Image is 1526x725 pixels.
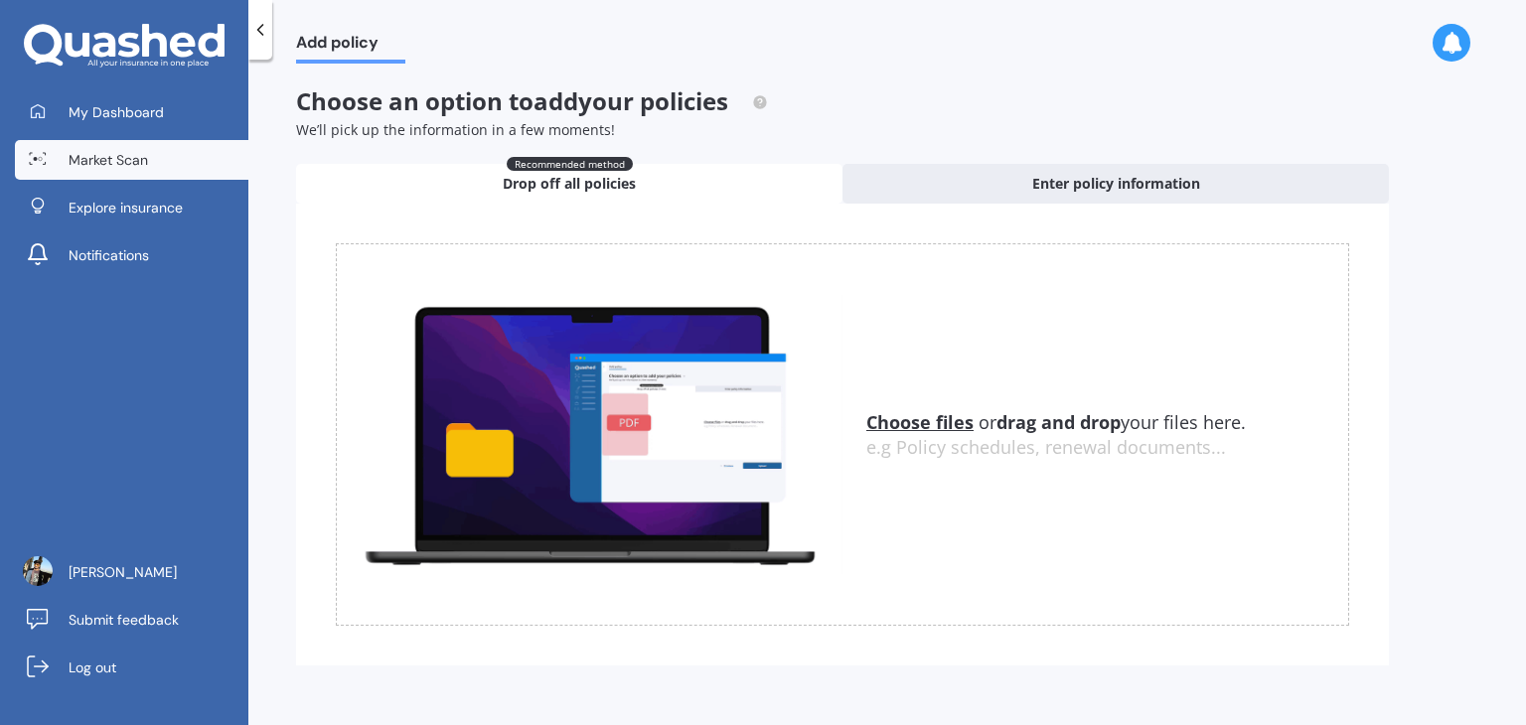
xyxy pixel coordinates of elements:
a: Notifications [15,235,248,275]
span: Notifications [69,245,149,265]
a: Market Scan [15,140,248,180]
span: Recommended method [507,157,633,171]
span: Choose an option [296,84,768,117]
a: Log out [15,648,248,687]
span: Market Scan [69,150,148,170]
img: upload.de96410c8ce839c3fdd5.gif [337,295,842,574]
span: Explore insurance [69,198,183,217]
span: Enter policy information [1032,174,1200,194]
span: Add policy [296,33,405,60]
span: to add your policies [509,84,728,117]
span: Log out [69,657,116,677]
u: Choose files [866,410,974,434]
a: My Dashboard [15,92,248,132]
a: Explore insurance [15,188,248,227]
span: [PERSON_NAME] [69,562,177,582]
a: Submit feedback [15,600,248,640]
a: [PERSON_NAME] [15,552,248,592]
span: My Dashboard [69,102,164,122]
span: or your files here. [866,410,1246,434]
b: drag and drop [996,410,1121,434]
span: We’ll pick up the information in a few moments! [296,120,615,139]
img: ACg8ocKTBkgJaXQHNEUx_jVU9eTHa7gHvipau_S7H8CsfzUgqkLCD5y9_w=s96-c [23,556,53,586]
span: Drop off all policies [503,174,636,194]
span: Submit feedback [69,610,179,630]
div: e.g Policy schedules, renewal documents... [866,437,1348,459]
